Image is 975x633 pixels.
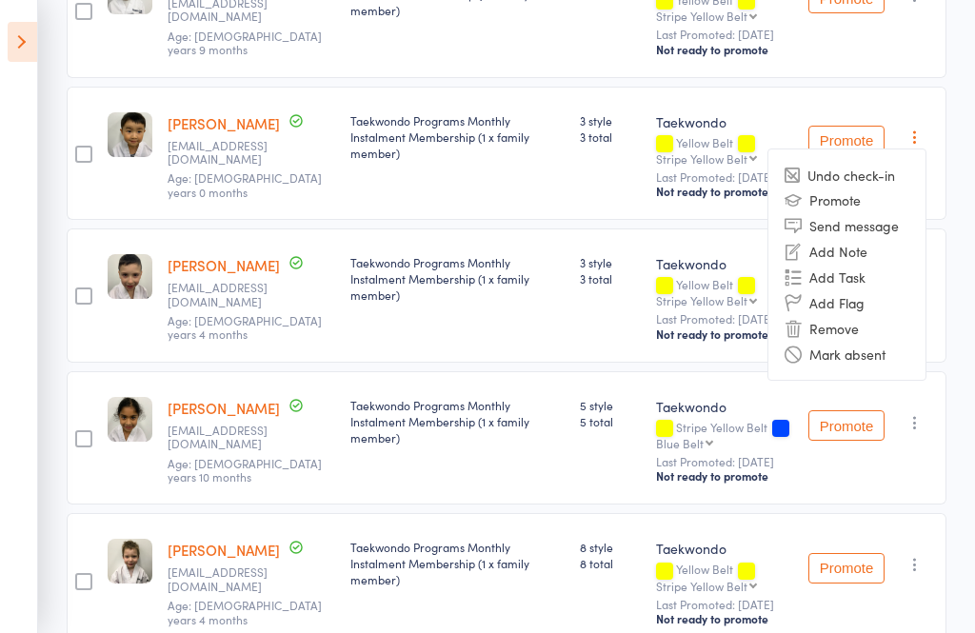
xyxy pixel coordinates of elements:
[350,539,565,587] div: Taekwondo Programs Monthly Instalment Membership (1 x family member)
[580,413,641,429] span: 5 total
[168,455,322,485] span: Age: [DEMOGRAPHIC_DATA] years 10 months
[168,281,291,308] small: t_surace91@hotmail.com
[168,255,280,275] a: [PERSON_NAME]
[656,152,747,165] div: Stripe Yellow Belt
[656,421,793,449] div: Stripe Yellow Belt
[768,341,925,366] li: Mark absent
[168,28,322,57] span: Age: [DEMOGRAPHIC_DATA] years 9 months
[580,254,641,270] span: 3 style
[350,397,565,445] div: Taekwondo Programs Monthly Instalment Membership (1 x family member)
[656,437,704,449] div: Blue Belt
[108,254,152,299] img: image1721283586.png
[808,126,885,156] button: Promote
[768,238,925,264] li: Add Note
[108,539,152,584] img: image1689377568.png
[656,136,793,165] div: Yellow Belt
[580,539,641,555] span: 8 style
[656,539,793,558] div: Taekwondo
[656,397,793,416] div: Taekwondo
[168,113,280,133] a: [PERSON_NAME]
[656,455,793,468] small: Last Promoted: [DATE]
[168,312,322,342] span: Age: [DEMOGRAPHIC_DATA] years 4 months
[168,139,291,167] small: xiaojing_17@hotmail.com
[580,555,641,571] span: 8 total
[350,112,565,161] div: Taekwondo Programs Monthly Instalment Membership (1 x family member)
[656,294,747,307] div: Stripe Yellow Belt
[656,28,793,41] small: Last Promoted: [DATE]
[168,169,322,199] span: Age: [DEMOGRAPHIC_DATA] years 0 months
[168,565,291,593] small: Kornelia.taranek@gmail.com
[808,410,885,441] button: Promote
[656,278,793,307] div: Yellow Belt
[768,264,925,289] li: Add Task
[656,42,793,57] div: Not ready to promote
[808,553,885,584] button: Promote
[168,597,322,626] span: Age: [DEMOGRAPHIC_DATA] years 4 months
[168,424,291,451] small: royspace@gmail.com
[656,10,747,22] div: Stripe Yellow Belt
[108,397,152,442] img: image1729836763.png
[656,580,747,592] div: Stripe Yellow Belt
[656,326,793,342] div: Not ready to promote
[656,611,793,626] div: Not ready to promote
[768,163,925,187] li: Undo check-in
[656,112,793,131] div: Taekwondo
[656,184,793,199] div: Not ready to promote
[168,398,280,418] a: [PERSON_NAME]
[580,397,641,413] span: 5 style
[656,312,793,326] small: Last Promoted: [DATE]
[656,170,793,184] small: Last Promoted: [DATE]
[656,598,793,611] small: Last Promoted: [DATE]
[580,270,641,287] span: 3 total
[768,187,925,212] li: Promote
[768,315,925,341] li: Remove
[580,129,641,145] span: 3 total
[656,563,793,591] div: Yellow Belt
[350,254,565,303] div: Taekwondo Programs Monthly Instalment Membership (1 x family member)
[168,540,280,560] a: [PERSON_NAME]
[108,112,152,157] img: image1711145985.png
[656,254,793,273] div: Taekwondo
[656,468,793,484] div: Not ready to promote
[580,112,641,129] span: 3 style
[768,289,925,315] li: Add Flag
[768,212,925,238] li: Send message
